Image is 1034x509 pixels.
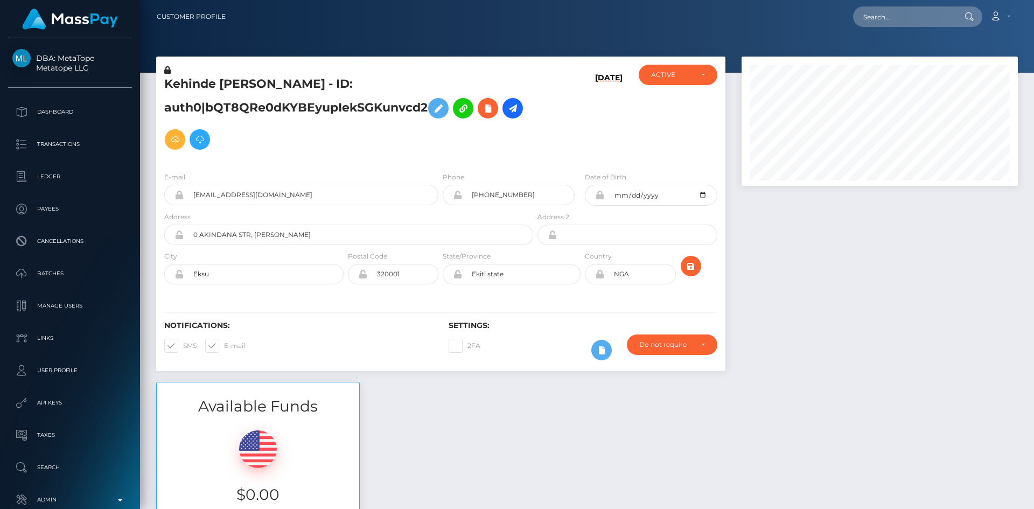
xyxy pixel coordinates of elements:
[853,6,954,27] input: Search...
[348,252,387,261] label: Postal Code
[12,266,128,282] p: Batches
[8,131,132,158] a: Transactions
[8,53,132,73] span: DBA: MetaTope Metatope LLC
[12,298,128,314] p: Manage Users
[443,172,464,182] label: Phone
[12,104,128,120] p: Dashboard
[12,395,128,411] p: API Keys
[8,260,132,287] a: Batches
[8,325,132,352] a: Links
[8,163,132,190] a: Ledger
[157,396,359,417] h3: Available Funds
[164,212,191,222] label: Address
[205,339,245,353] label: E-mail
[12,330,128,346] p: Links
[8,389,132,416] a: API Keys
[651,71,693,79] div: ACTIVE
[12,201,128,217] p: Payees
[449,339,480,353] label: 2FA
[164,321,432,330] h6: Notifications:
[8,228,132,255] a: Cancellations
[8,99,132,125] a: Dashboard
[165,484,351,505] h3: $0.00
[22,9,118,30] img: MassPay Logo
[502,98,523,118] a: Initiate Payout
[12,136,128,152] p: Transactions
[12,492,128,508] p: Admin
[639,340,693,349] div: Do not require
[164,339,197,353] label: SMS
[8,422,132,449] a: Taxes
[639,65,717,85] button: ACTIVE
[627,334,717,355] button: Do not require
[537,212,569,222] label: Address 2
[12,362,128,379] p: User Profile
[585,252,612,261] label: Country
[157,5,226,28] a: Customer Profile
[164,172,185,182] label: E-mail
[12,427,128,443] p: Taxes
[449,321,717,330] h6: Settings:
[12,233,128,249] p: Cancellations
[164,76,527,155] h5: Kehinde [PERSON_NAME] - ID: auth0|bQT8QRe0dKYBEyupIekSGKunvcd2
[595,73,623,159] h6: [DATE]
[8,454,132,481] a: Search
[164,252,177,261] label: City
[8,196,132,222] a: Payees
[8,292,132,319] a: Manage Users
[12,49,31,67] img: Metatope LLC
[239,430,277,468] img: USD.png
[8,357,132,384] a: User Profile
[12,169,128,185] p: Ledger
[443,252,491,261] label: State/Province
[12,459,128,476] p: Search
[585,172,626,182] label: Date of Birth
